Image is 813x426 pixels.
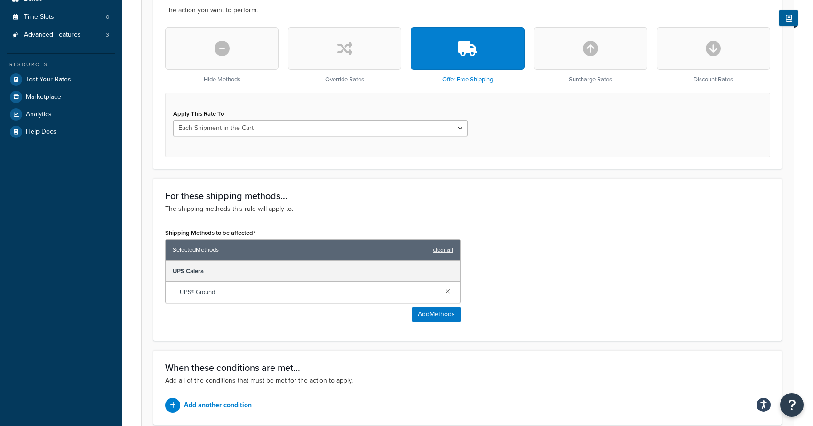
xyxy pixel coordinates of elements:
span: 3 [106,31,109,39]
div: Override Rates [288,27,401,83]
div: Offer Free Shipping [411,27,524,83]
span: Marketplace [26,93,61,101]
li: Advanced Features [7,26,115,44]
div: Surcharge Rates [534,27,647,83]
span: UPS® Ground [180,286,438,299]
button: AddMethods [412,307,461,322]
div: Resources [7,61,115,69]
a: Analytics [7,106,115,123]
a: Time Slots0 [7,8,115,26]
p: The shipping methods this rule will apply to. [165,204,770,214]
span: 0 [106,13,109,21]
button: Show Help Docs [779,10,798,26]
label: Apply This Rate To [173,110,224,117]
h3: For these shipping methods... [165,191,770,201]
a: clear all [433,243,453,257]
p: Add all of the conditions that must be met for the action to apply. [165,376,770,386]
a: Help Docs [7,123,115,140]
div: UPS Calera [166,261,460,282]
span: Help Docs [26,128,56,136]
p: Add another condition [184,399,252,412]
li: Time Slots [7,8,115,26]
span: Time Slots [24,13,54,21]
div: Hide Methods [165,27,279,83]
span: Selected Methods [173,243,428,257]
span: Advanced Features [24,31,81,39]
div: Discount Rates [657,27,770,83]
a: Advanced Features3 [7,26,115,44]
a: Test Your Rates [7,71,115,88]
button: Open Resource Center [780,393,804,417]
a: Marketplace [7,88,115,105]
h3: When these conditions are met... [165,362,770,373]
p: The action you want to perform. [165,5,770,16]
label: Shipping Methods to be affected [165,229,255,237]
span: Analytics [26,111,52,119]
span: Test Your Rates [26,76,71,84]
